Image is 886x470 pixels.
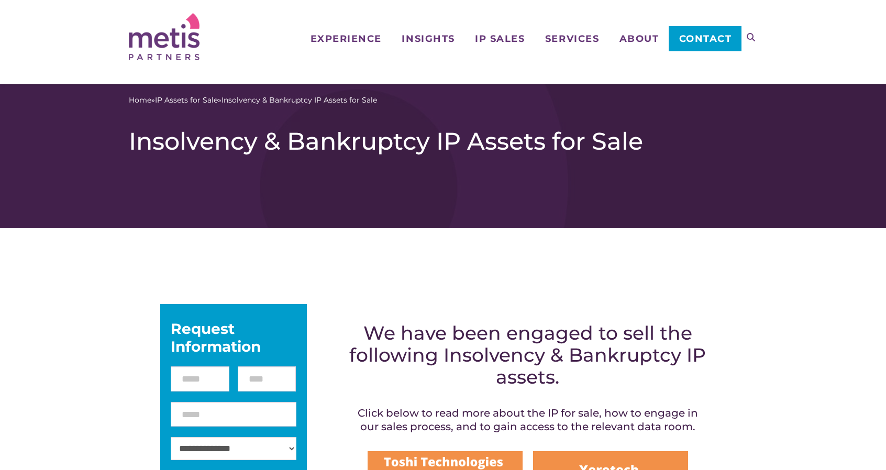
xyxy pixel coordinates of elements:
[348,322,708,388] h2: We have been engaged to sell the following Insolvency & Bankruptcy IP assets.
[348,406,708,433] h4: Click below to read more about the IP for sale, how to engage in our sales process, and to gain a...
[171,320,296,355] div: Request Information
[129,13,200,60] img: Metis Partners
[545,34,599,43] span: Services
[475,34,525,43] span: IP Sales
[129,127,757,156] h1: Insolvency & Bankruptcy IP Assets for Sale
[619,34,659,43] span: About
[311,34,382,43] span: Experience
[155,95,218,106] a: IP Assets for Sale
[222,95,377,106] span: Insolvency & Bankruptcy IP Assets for Sale
[669,26,741,51] a: Contact
[402,34,455,43] span: Insights
[129,95,377,106] span: » »
[679,34,732,43] span: Contact
[129,95,151,106] a: Home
